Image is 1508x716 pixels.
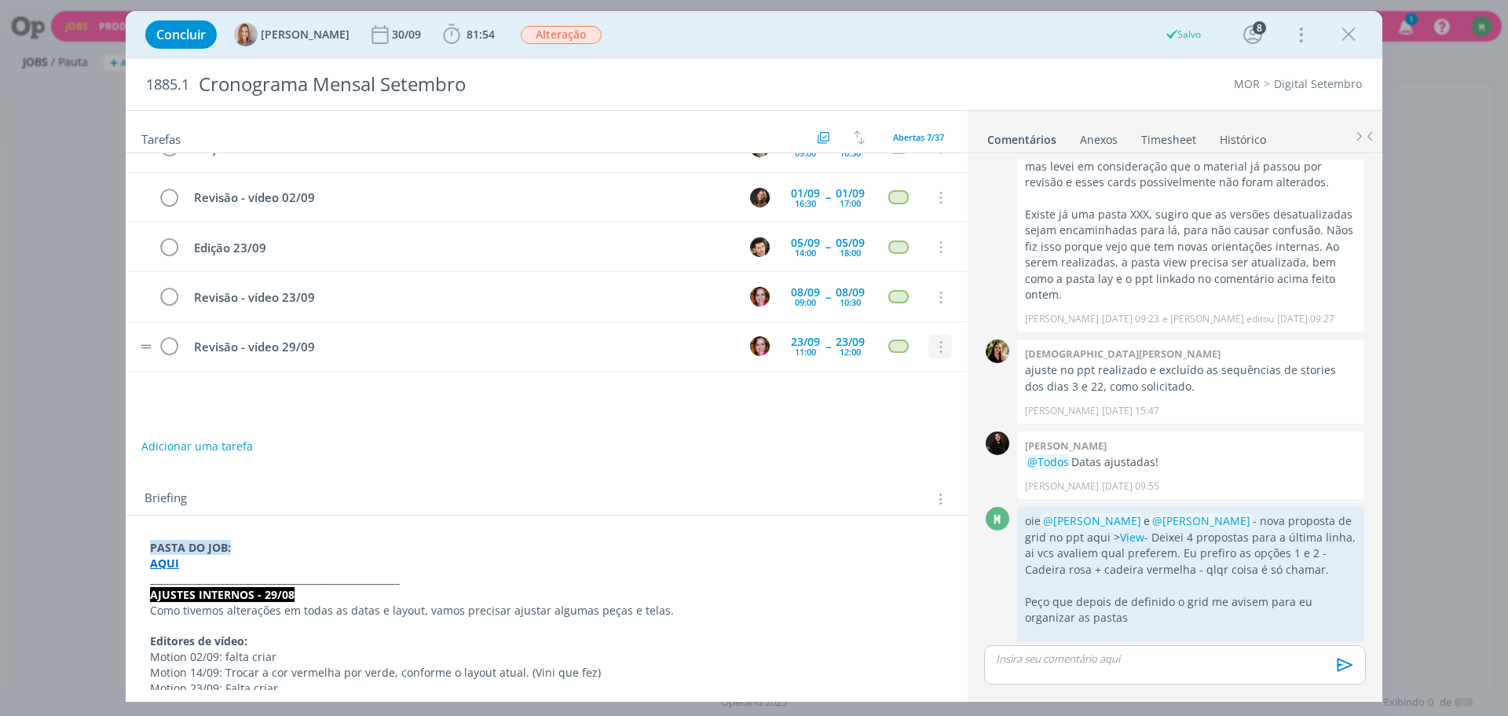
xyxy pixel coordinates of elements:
strong: AJUSTES INTERNOS - 29/08 [150,587,295,602]
img: S [986,431,1009,455]
a: Histórico [1219,125,1267,148]
div: Revisão - vídeo 29/09 [187,337,735,357]
span: Concluir [156,28,206,41]
span: 1885.1 [146,76,189,94]
div: 16:30 [840,149,861,157]
div: 17:00 [840,199,861,207]
div: 05/09 [836,237,865,248]
div: 08/09 [791,287,820,298]
div: Cronograma Mensal Setembro [192,65,849,104]
strong: PASTA DO JOB: [150,540,231,555]
div: 30/09 [392,29,424,40]
span: @[PERSON_NAME] [1152,513,1250,528]
div: 23/09 [791,336,820,347]
div: Salvo [1164,28,1201,42]
p: Como tivemos alterações em todas as datas e layout, vamos precisar ajustar algumas peças e telas. [150,603,943,619]
span: 81:54 [467,27,495,42]
p: oie e - nova proposta de grid no ppt aqui > - Deixei 4 propostas para a última linha, ai vcs aval... [1025,513,1356,578]
div: 09:00 [795,298,816,307]
span: [DATE] 09:23 [1102,312,1159,326]
div: Edição 23/09 [187,238,735,258]
div: Revisão - vídeo 23/09 [187,288,735,307]
div: 23/09 [836,336,865,347]
div: 11:00 [795,347,816,356]
div: 14:00 [795,248,816,257]
span: Alteração [521,26,602,44]
button: J [748,185,771,209]
button: Concluir [145,20,217,49]
img: V [750,237,770,257]
button: B [748,335,771,358]
img: C [986,340,1009,363]
a: View [1120,530,1144,545]
span: Tarefas [141,128,181,147]
img: drag-icon.svg [141,344,152,349]
span: Briefing [145,489,187,509]
img: B [750,336,770,356]
span: -- [825,341,830,352]
div: 8 [1253,21,1266,35]
span: e [PERSON_NAME] editou [1162,312,1274,326]
b: [DEMOGRAPHIC_DATA][PERSON_NAME] [1025,347,1221,361]
p: Motion 02/09: falta criar [150,649,943,665]
span: [DATE] 09:27 [1277,312,1334,326]
button: B [748,285,771,309]
p: [PERSON_NAME] [1025,312,1099,326]
button: V [748,235,771,259]
p: Existe já uma pasta XXX, sugiro que as versões desatualizadas sejam encaminhadas para lá, para nã... [1025,207,1356,303]
span: [DATE] 09:55 [1102,479,1159,494]
button: Adicionar uma tarefa [141,432,254,461]
div: 01/09 [836,188,865,199]
img: B [750,287,770,307]
strong: _____________________________________________________ [150,571,400,586]
p: Datas ajustadas! [1025,454,1356,470]
button: 81:54 [439,22,499,47]
div: 18:00 [840,248,861,257]
a: Comentários [986,125,1057,148]
span: [PERSON_NAME] [261,29,350,40]
span: @[PERSON_NAME] [1043,513,1141,528]
img: A [234,23,258,46]
div: 05/09 [791,237,820,248]
span: -- [825,192,830,203]
div: 10:30 [840,298,861,307]
span: @Todos [1027,454,1069,469]
strong: Editores de vídeo: [150,633,247,648]
span: -- [825,241,830,252]
p: ajuste no ppt realizado e excluído as sequências de stories dos dias 3 e 22, como solicitado. [1025,362,1356,395]
div: M [986,507,1009,531]
div: Anexos [1080,132,1118,148]
a: MOR [1234,76,1260,91]
p: Peço que depois de definido o grid me avisem para eu organizar as pastas [1025,594,1356,626]
a: Timesheet [1140,125,1197,148]
img: J [750,188,770,207]
div: dialog [126,11,1382,702]
div: Revisão - vídeo 02/09 [187,188,735,207]
span: Motion 14/09: Trocar a cor vermelha por verde, conforme o layout atual. (Vini que fez) [150,665,601,680]
div: 16:30 [795,199,816,207]
p: [PERSON_NAME] [1025,479,1099,494]
button: Alteração [520,25,602,45]
div: 12:00 [840,347,861,356]
button: 8 [1240,22,1265,47]
p: [PERSON_NAME] [1025,404,1099,418]
p: As datas não citadas, olhei por cima e vi que batia com o ppt, mas levei em consideração que o ma... [1025,142,1356,190]
span: -- [825,292,830,303]
div: 09:00 [795,149,816,157]
a: AQUI [150,556,179,571]
div: 08/09 [836,287,865,298]
span: Motion 23/09: Falta criar [150,681,278,696]
span: [DATE] 15:47 [1102,404,1159,418]
img: arrow-down-up.svg [854,130,865,145]
b: [PERSON_NAME] [1025,439,1107,453]
div: 01/09 [791,188,820,199]
a: Digital Setembro [1274,76,1362,91]
button: A[PERSON_NAME] [234,23,350,46]
p: bjss [1025,642,1356,658]
span: Abertas 7/37 [893,131,944,143]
